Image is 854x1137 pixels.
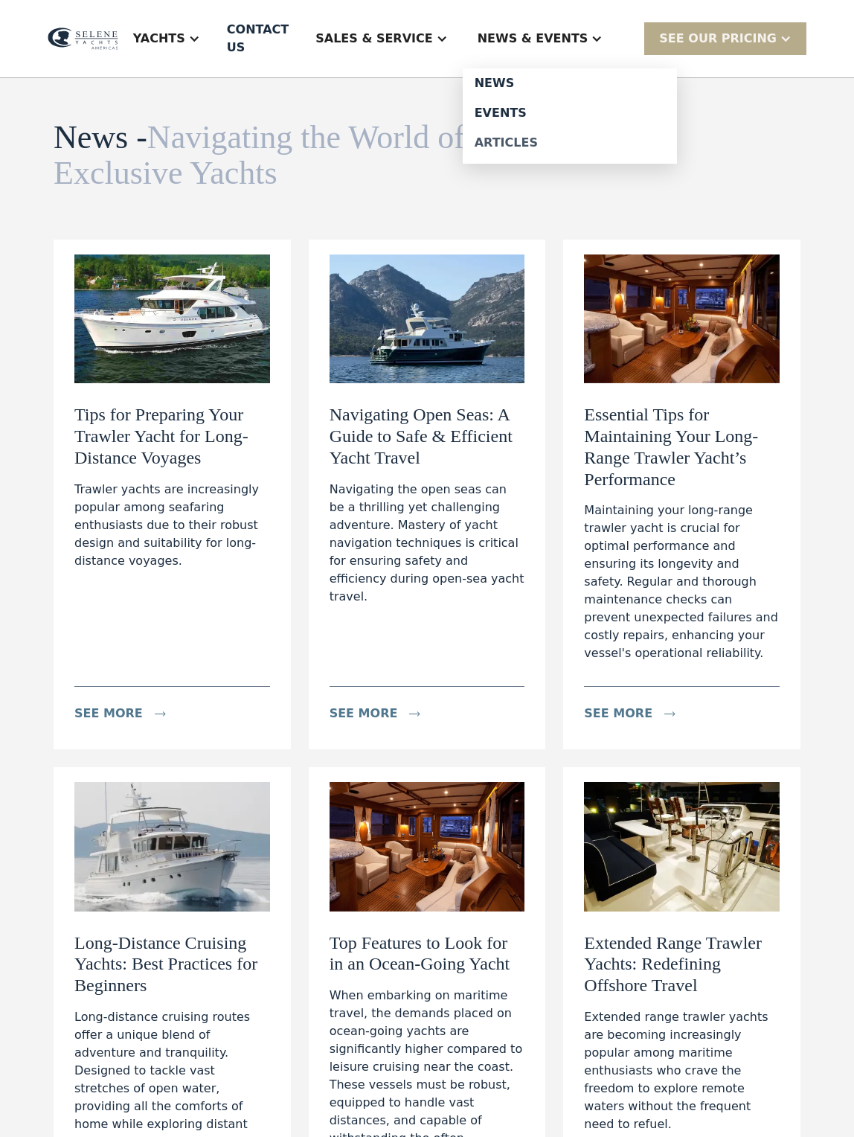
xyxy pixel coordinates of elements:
[330,932,525,976] h2: Top Features to Look for in an Ocean-Going Yacht
[584,1008,780,1133] div: Extended range trawler yachts are becoming increasingly popular among maritime enthusiasts who cr...
[330,481,525,606] div: Navigating the open seas can be a thrilling yet challenging adventure. Mastery of yacht navigatio...
[74,932,270,996] h2: Long-Distance Cruising Yachts: Best Practices for Beginners
[584,932,780,996] h2: Extended Range Trawler Yachts: Redefining Offshore Travel
[584,404,780,490] h2: Essential Tips for Maintaining Your Long-Range Trawler Yacht’s Performance
[315,30,432,48] div: Sales & Service
[664,711,675,717] img: icon
[54,120,484,192] h1: News -
[330,404,525,468] h2: Navigating Open Seas: A Guide to Safe & Efficient Yacht Travel
[309,240,546,750] a: Navigating Open Seas: A Guide to Safe & Efficient Yacht TravelNavigating the open seas can be a t...
[54,119,465,191] span: Navigating the World of Exclusive Yachts
[478,30,588,48] div: News & EVENTS
[227,21,289,57] div: Contact US
[133,30,185,48] div: Yachts
[48,28,118,51] img: logo
[644,22,806,54] div: SEE Our Pricing
[463,68,677,98] a: News
[475,77,665,89] div: News
[74,481,270,570] div: Trawler yachts are increasingly popular among seafaring enthusiasts due to their robust design an...
[463,128,677,158] a: Articles
[155,711,166,717] img: icon
[301,9,462,68] div: Sales & Service
[74,705,143,723] div: see more
[584,502,780,662] div: Maintaining your long-range trawler yacht is crucial for optimal performance and ensuring its lon...
[584,705,652,723] div: see more
[463,68,677,164] nav: News & EVENTS
[463,98,677,128] a: Events
[463,9,618,68] div: News & EVENTS
[118,9,215,68] div: Yachts
[659,30,777,48] div: SEE Our Pricing
[475,107,665,119] div: Events
[409,711,420,717] img: icon
[54,240,291,750] a: Tips for Preparing Your Trawler Yacht for Long-Distance VoyagesTrawler yachts are increasingly po...
[475,137,665,149] div: Articles
[330,705,398,723] div: see more
[74,404,270,468] h2: Tips for Preparing Your Trawler Yacht for Long-Distance Voyages
[563,240,800,750] a: Essential Tips for Maintaining Your Long-Range Trawler Yacht’s PerformanceMaintaining your long-r...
